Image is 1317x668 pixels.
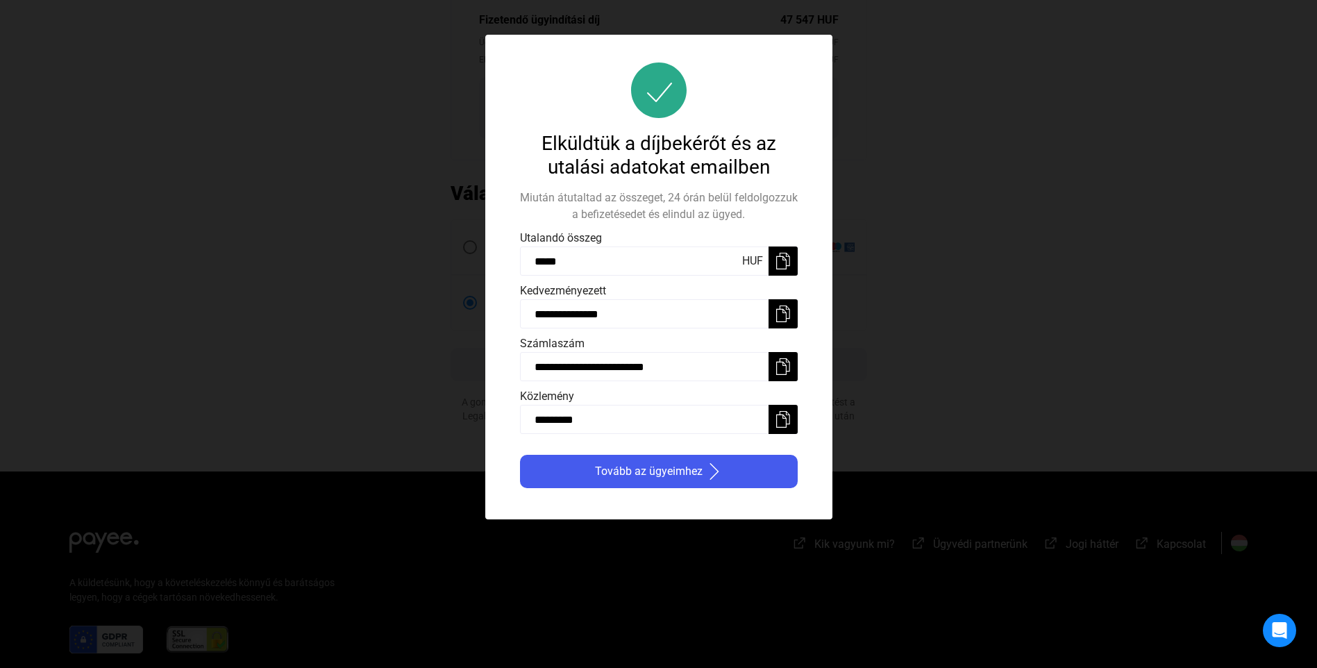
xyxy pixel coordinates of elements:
[520,231,602,244] span: Utalandó összeg
[520,132,798,179] div: Elküldtük a díjbekérőt és az utalási adatokat emailben
[520,190,798,223] div: Miután átutaltad az összeget, 24 órán belül feldolgozzuk a befizetésedet és elindul az ügyed.
[706,463,723,480] img: arrow-right-white
[595,463,703,480] span: Tovább az ügyeimhez
[520,455,798,488] button: Tovább az ügyeimhezarrow-right-white
[775,306,791,322] img: copy-white.svg
[775,411,791,428] img: copy-white.svg
[520,284,606,297] span: Kedvezményezett
[775,358,791,375] img: copy-white.svg
[775,253,791,269] img: copy-white.svg
[520,337,585,350] span: Számlaszám
[1263,614,1296,647] div: Open Intercom Messenger
[520,390,574,403] span: Közlemény
[631,62,687,118] img: success-icon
